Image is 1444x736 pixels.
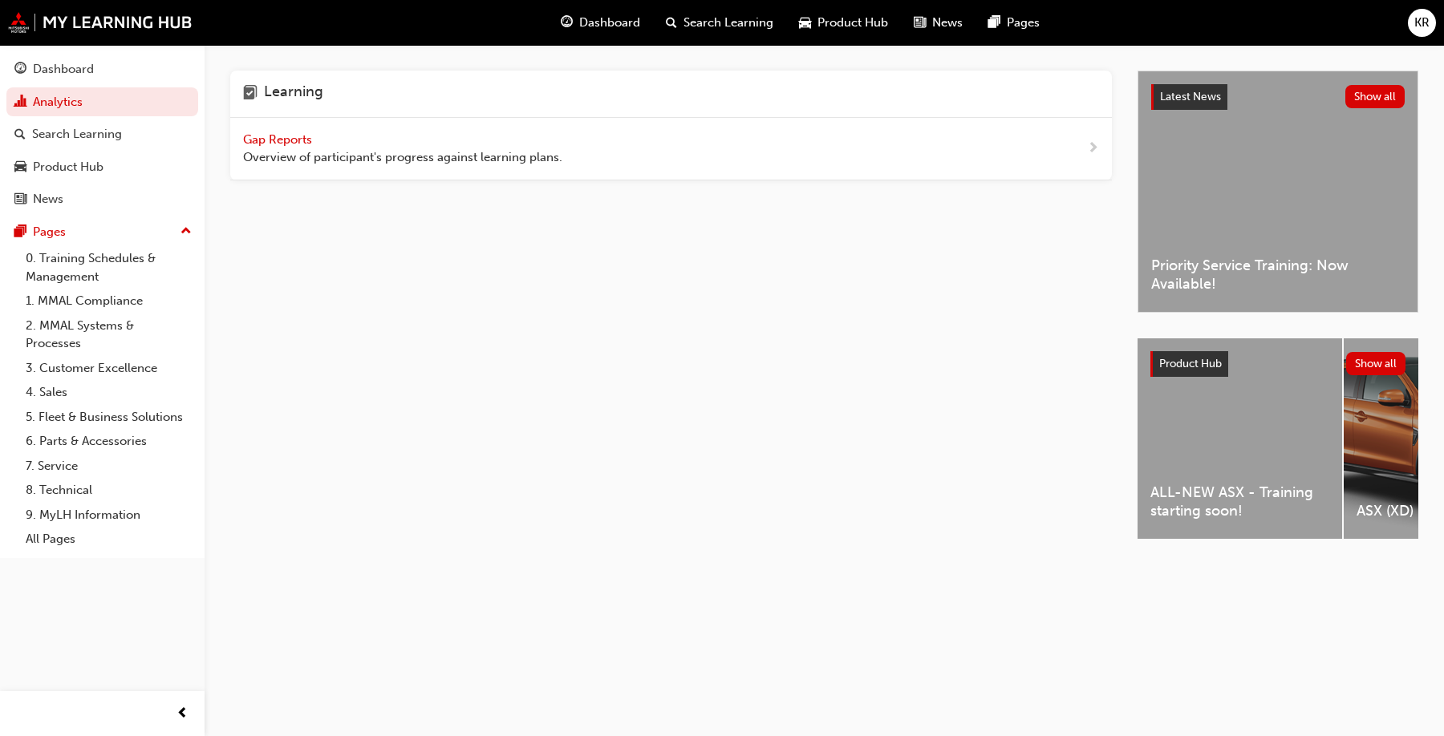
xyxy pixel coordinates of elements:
span: Dashboard [579,14,640,32]
div: Product Hub [33,158,103,176]
button: Show all [1345,85,1405,108]
button: KR [1408,9,1436,37]
a: Gap Reports Overview of participant's progress against learning plans.next-icon [230,118,1112,180]
span: Search Learning [683,14,773,32]
a: Search Learning [6,119,198,149]
span: News [932,14,963,32]
span: guage-icon [561,13,573,33]
span: Product Hub [817,14,888,32]
a: Dashboard [6,55,198,84]
span: up-icon [180,221,192,242]
a: 3. Customer Excellence [19,356,198,381]
a: Product HubShow all [1150,351,1405,377]
a: search-iconSearch Learning [653,6,786,39]
span: chart-icon [14,95,26,110]
a: 9. MyLH Information [19,503,198,528]
a: 8. Technical [19,478,198,503]
a: car-iconProduct Hub [786,6,901,39]
a: 2. MMAL Systems & Processes [19,313,198,356]
img: mmal [8,12,193,33]
div: Search Learning [32,125,122,144]
div: Pages [33,223,66,241]
span: prev-icon [176,704,189,724]
span: Priority Service Training: Now Available! [1151,257,1405,293]
span: car-icon [799,13,811,33]
a: 7. Service [19,454,198,479]
a: 4. Sales [19,380,198,405]
a: Latest NewsShow all [1151,84,1405,110]
span: pages-icon [988,13,1000,33]
span: Latest News [1160,90,1221,103]
span: pages-icon [14,225,26,240]
a: Latest NewsShow allPriority Service Training: Now Available! [1138,71,1418,313]
span: guage-icon [14,63,26,77]
div: News [33,190,63,208]
a: Product Hub [6,152,198,182]
a: news-iconNews [901,6,976,39]
span: Product Hub [1159,357,1222,370]
span: learning-icon [243,83,258,104]
a: ALL-NEW ASX - Training starting soon! [1138,338,1342,539]
span: Gap Reports [243,132,315,147]
a: 0. Training Schedules & Management [19,246,198,289]
div: Dashboard [33,60,94,79]
span: Overview of participant's progress against learning plans. [243,148,562,167]
a: Analytics [6,87,198,117]
button: Pages [6,217,198,247]
a: guage-iconDashboard [548,6,653,39]
button: Show all [1346,352,1406,375]
a: pages-iconPages [976,6,1053,39]
span: news-icon [914,13,926,33]
a: 6. Parts & Accessories [19,429,198,454]
button: DashboardAnalyticsSearch LearningProduct HubNews [6,51,198,217]
a: 1. MMAL Compliance [19,289,198,313]
span: car-icon [14,160,26,175]
span: next-icon [1087,139,1099,159]
span: Pages [1007,14,1040,32]
span: search-icon [666,13,677,33]
a: 5. Fleet & Business Solutions [19,405,198,430]
span: KR [1414,14,1430,32]
span: news-icon [14,192,26,207]
span: ALL-NEW ASX - Training starting soon! [1150,483,1329,520]
span: search-icon [14,127,26,142]
h4: Learning [264,83,323,104]
a: All Pages [19,527,198,552]
a: News [6,184,198,214]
